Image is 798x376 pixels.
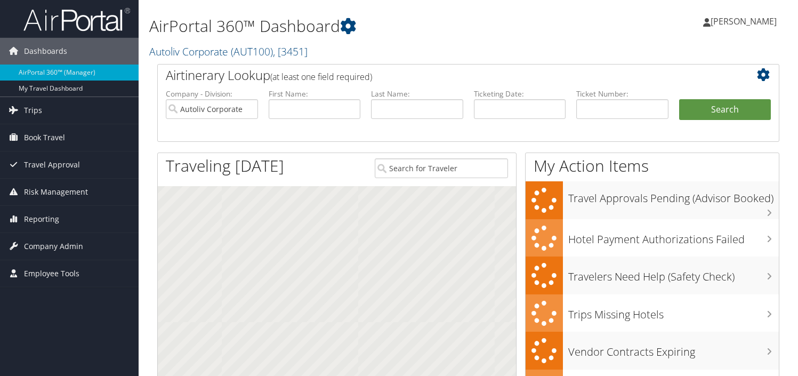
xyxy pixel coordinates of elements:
span: Trips [24,97,42,124]
label: Company - Division: [166,89,258,99]
a: [PERSON_NAME] [703,5,787,37]
a: Trips Missing Hotels [526,294,779,332]
label: Last Name: [371,89,463,99]
h1: My Action Items [526,155,779,177]
h3: Travelers Need Help (Safety Check) [568,264,779,284]
a: Vendor Contracts Expiring [526,332,779,370]
span: (at least one field required) [270,71,372,83]
input: Search for Traveler [375,158,508,178]
span: Risk Management [24,179,88,205]
h3: Trips Missing Hotels [568,302,779,322]
label: Ticket Number: [576,89,668,99]
h1: Traveling [DATE] [166,155,284,177]
a: Autoliv Corporate [149,44,308,59]
label: Ticketing Date: [474,89,566,99]
a: Hotel Payment Authorizations Failed [526,219,779,257]
span: , [ 3451 ] [273,44,308,59]
label: First Name: [269,89,361,99]
span: Travel Approval [24,151,80,178]
h2: Airtinerary Lookup [166,66,719,84]
span: [PERSON_NAME] [711,15,777,27]
span: Reporting [24,206,59,233]
h3: Hotel Payment Authorizations Failed [568,227,779,247]
span: Employee Tools [24,260,79,287]
button: Search [679,99,771,121]
a: Travel Approvals Pending (Advisor Booked) [526,181,779,219]
span: ( AUT100 ) [231,44,273,59]
span: Dashboards [24,38,67,65]
h3: Vendor Contracts Expiring [568,339,779,359]
span: Book Travel [24,124,65,151]
h3: Travel Approvals Pending (Advisor Booked) [568,186,779,206]
h1: AirPortal 360™ Dashboard [149,15,575,37]
span: Company Admin [24,233,83,260]
img: airportal-logo.png [23,7,130,32]
a: Travelers Need Help (Safety Check) [526,257,779,294]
